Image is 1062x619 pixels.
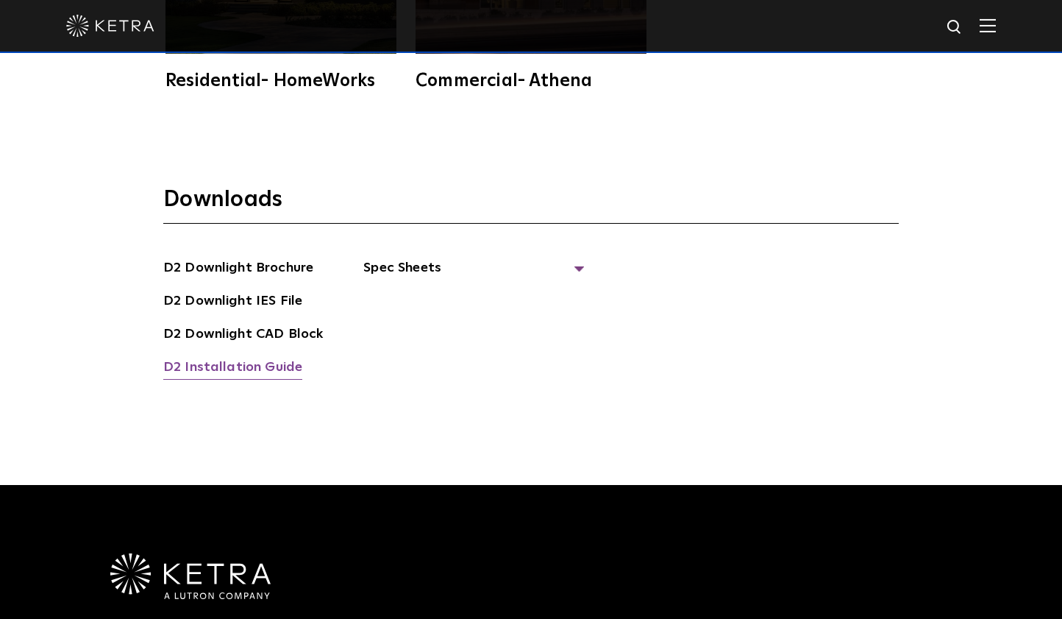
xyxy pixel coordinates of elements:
div: Residential- HomeWorks [165,72,396,90]
img: ketra-logo-2019-white [66,15,154,37]
div: Commercial- Athena [416,72,646,90]
a: D2 Downlight Brochure [163,258,313,281]
img: Ketra-aLutronCo_White_RGB [110,553,271,599]
img: Hamburger%20Nav.svg [980,18,996,32]
a: D2 Downlight CAD Block [163,324,323,347]
h3: Downloads [163,185,899,224]
a: D2 Downlight IES File [163,291,302,314]
img: search icon [946,18,964,37]
span: Spec Sheets [363,258,584,290]
a: D2 Installation Guide [163,357,302,381]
